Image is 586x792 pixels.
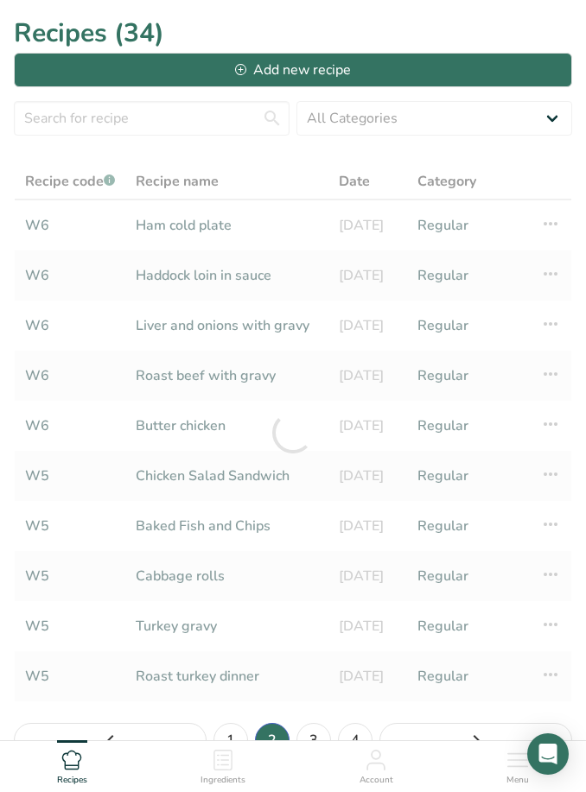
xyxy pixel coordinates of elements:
[14,723,207,757] a: Page 1.
[527,733,569,775] div: Open Intercom Messenger
[379,723,572,757] a: Page 3.
[201,774,245,787] span: Ingredients
[213,723,248,757] a: Page 1.
[360,774,393,787] span: Account
[338,723,373,757] a: Page 4.
[57,774,87,787] span: Recipes
[14,14,572,53] h1: Recipes (34)
[235,60,351,80] div: Add new recipe
[14,101,290,136] input: Search for recipe
[57,741,87,788] a: Recipes
[201,741,245,788] a: Ingredients
[506,774,529,787] span: Menu
[14,53,572,87] button: Add new recipe
[296,723,331,757] a: Page 3.
[360,741,393,788] a: Account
